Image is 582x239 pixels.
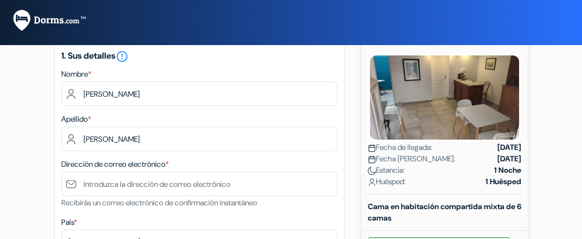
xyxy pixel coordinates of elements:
[116,50,129,61] a: error_outline
[61,172,337,196] input: Introduzca la dirección de correo electrónico
[61,68,91,80] label: Nombre
[485,176,521,187] strong: 1 Huésped
[368,142,432,153] span: Fecha de llegada:
[61,50,337,63] h5: 1. Sus detalles
[368,176,406,187] span: Huésped:
[368,153,456,165] span: Fecha [PERSON_NAME]:
[61,198,257,207] small: Recibirás un correo electrónico de confirmación instantáneo
[497,153,521,165] strong: [DATE]
[13,10,86,31] img: es.Dorms.com
[61,159,169,170] label: Dirección de correo electrónico
[368,202,521,223] b: Cama en habitación compartida mixta de 6 camas
[368,167,376,175] img: moon.svg
[494,165,521,176] strong: 1 Noche
[368,178,376,186] img: user_icon.svg
[497,142,521,153] strong: [DATE]
[368,144,376,152] img: calendar.svg
[61,81,337,106] input: Ingrese el nombre
[61,217,77,228] label: País
[368,155,376,163] img: calendar.svg
[61,114,91,125] label: Apellido
[61,127,337,151] input: Introduzca el apellido
[116,50,129,63] i: error_outline
[368,165,405,176] span: Estancia:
